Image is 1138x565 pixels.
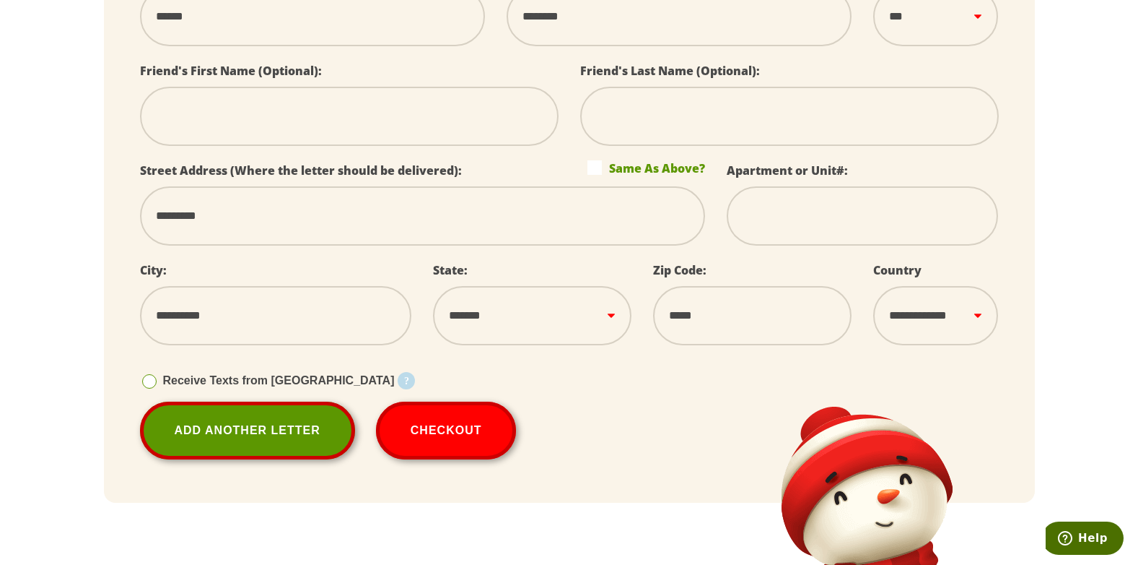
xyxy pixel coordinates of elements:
[140,262,167,278] label: City:
[376,402,517,460] button: Checkout
[163,374,395,387] span: Receive Texts from [GEOGRAPHIC_DATA]
[140,63,322,79] label: Friend's First Name (Optional):
[433,262,468,278] label: State:
[727,163,848,178] label: Apartment or Unit#:
[1046,522,1124,558] iframe: Opens a widget where you can find more information
[587,160,705,175] label: Same As Above?
[873,262,922,278] label: Country
[653,262,706,278] label: Zip Code:
[140,163,462,178] label: Street Address (Where the letter should be delivered):
[140,402,355,460] a: Add Another Letter
[580,63,760,79] label: Friend's Last Name (Optional):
